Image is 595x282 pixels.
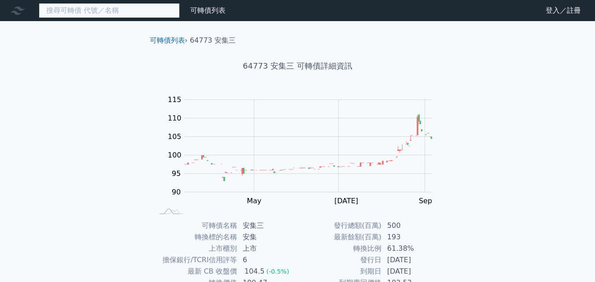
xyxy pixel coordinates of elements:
[247,197,261,205] tspan: May
[237,243,298,254] td: 上市
[190,6,225,15] a: 可轉債列表
[168,95,181,104] tspan: 115
[190,35,236,46] li: 64773 安集三
[243,266,266,277] div: 104.5
[172,169,181,178] tspan: 95
[153,220,237,231] td: 可轉債名稱
[382,243,442,254] td: 61.38%
[237,231,298,243] td: 安集
[153,254,237,266] td: 擔保銀行/TCRI信用評等
[382,220,442,231] td: 500
[237,254,298,266] td: 6
[539,4,588,18] a: 登入／註冊
[153,231,237,243] td: 轉換標的名稱
[298,231,382,243] td: 最新餘額(百萬)
[298,266,382,277] td: 到期日
[298,243,382,254] td: 轉換比例
[298,220,382,231] td: 發行總額(百萬)
[168,114,181,122] tspan: 110
[172,188,181,196] tspan: 90
[150,36,185,44] a: 可轉債列表
[153,266,237,277] td: 最新 CB 收盤價
[163,95,445,205] g: Chart
[298,254,382,266] td: 發行日
[39,3,180,18] input: 搜尋可轉債 代號／名稱
[334,197,358,205] tspan: [DATE]
[382,254,442,266] td: [DATE]
[266,268,289,275] span: (-0.5%)
[168,132,181,141] tspan: 105
[237,220,298,231] td: 安集三
[419,197,432,205] tspan: Sep
[150,35,188,46] li: ›
[143,60,453,72] h1: 64773 安集三 可轉債詳細資訊
[168,151,181,159] tspan: 100
[382,231,442,243] td: 193
[382,266,442,277] td: [DATE]
[153,243,237,254] td: 上市櫃別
